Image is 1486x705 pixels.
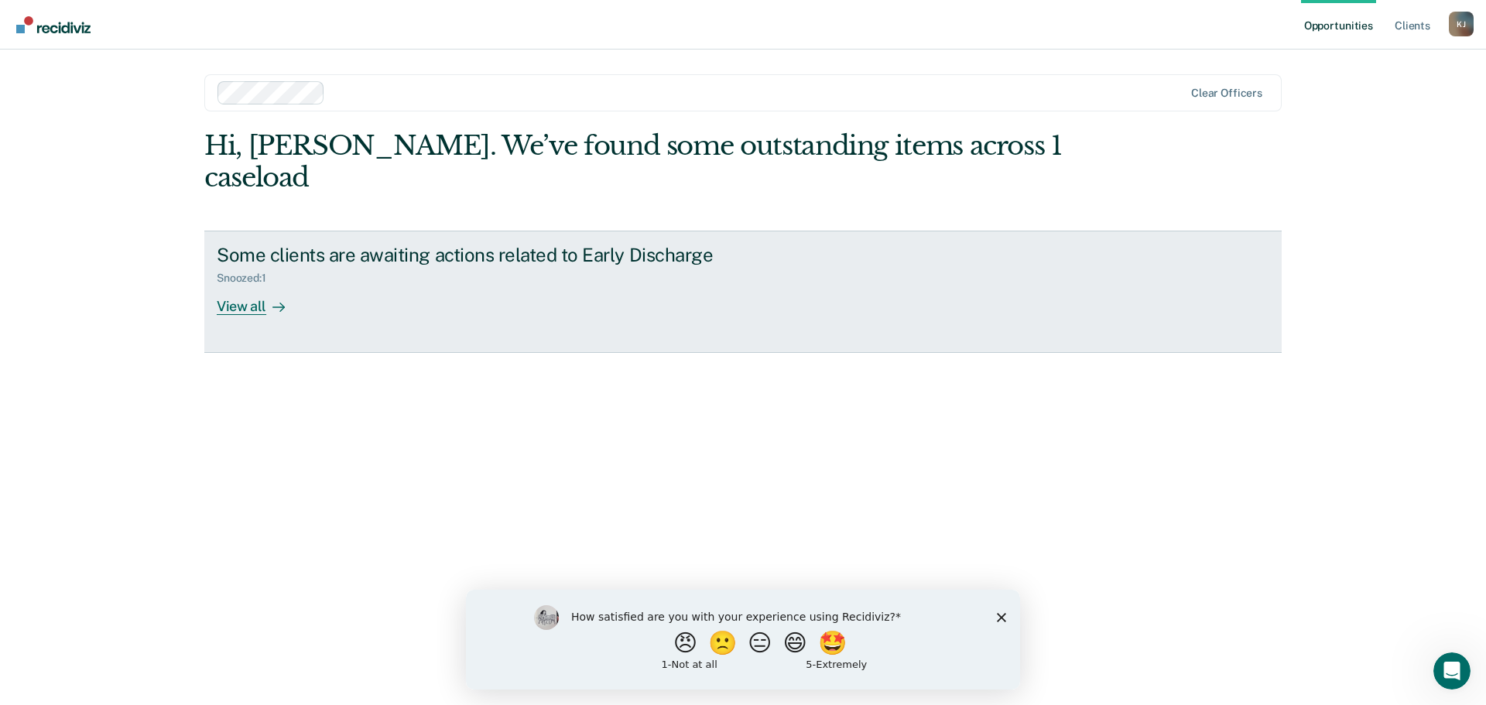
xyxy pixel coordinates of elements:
div: K J [1449,12,1474,36]
img: Recidiviz [16,16,91,33]
div: Clear officers [1191,87,1262,100]
div: View all [217,285,303,315]
div: Hi, [PERSON_NAME]. We’ve found some outstanding items across 1 caseload [204,130,1067,193]
div: Snoozed : 1 [217,272,279,285]
button: Profile dropdown button [1449,12,1474,36]
iframe: Intercom live chat [1433,652,1471,690]
div: Some clients are awaiting actions related to Early Discharge [217,244,760,266]
a: Some clients are awaiting actions related to Early DischargeSnoozed:1View all [204,231,1282,353]
iframe: Survey by Kim from Recidiviz [466,590,1020,690]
